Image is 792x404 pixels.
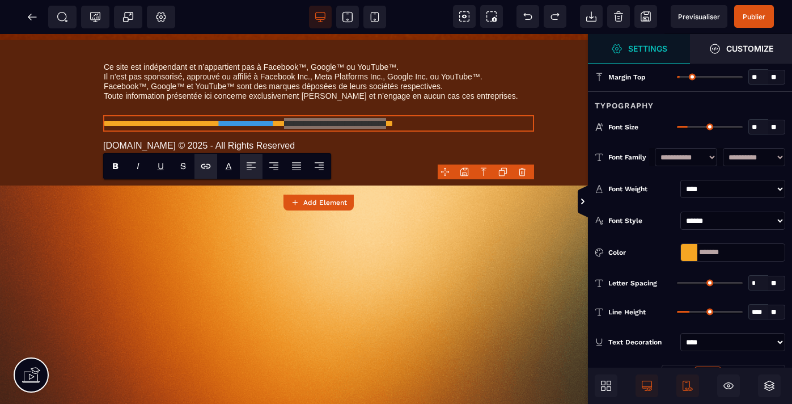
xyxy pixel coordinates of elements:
span: Margin Top [608,73,646,82]
strong: Settings [628,44,667,53]
span: View components [453,5,476,28]
span: Open Style Manager [690,34,792,64]
s: S [180,161,186,171]
span: Align Left [240,154,262,179]
span: Ce site est indépendant et n’appartient pas à Facebook™, Google™ ou YouTube™. [104,28,399,37]
span: Hide/Show Block [717,374,740,397]
span: Tracking [90,11,101,23]
span: Mobile Only [676,374,699,397]
span: Align Right [308,154,331,179]
span: Open Layers [758,374,781,397]
label: Font color [226,161,232,171]
span: Line Height [608,308,646,317]
span: Font Size [608,123,638,132]
img: 97b9e350669c0a3e1f7a78e6fcc7a6b4_68525ace39055_Web_JMD_Prefered_Icon_Lockup_color_(1).png [605,75,653,118]
span: Align Center [262,154,285,179]
strong: Add Element [303,199,347,207]
span: Publier [743,12,765,21]
div: Typography [588,91,792,112]
span: Previsualiser [678,12,720,21]
div: Font Style [608,215,676,226]
strong: Customize [726,44,773,53]
span: SEO [57,11,68,23]
span: Strike-through [172,154,194,179]
span: Italic [126,154,149,179]
i: I [137,161,139,171]
span: Preview [671,5,727,28]
span: Toute information présentée ici concerne exclusivement [PERSON_NAME] et n’engage en aucun cas ces... [104,57,518,66]
b: B [112,161,118,171]
span: Popup [122,11,134,23]
span: Setting Body [155,11,167,23]
button: Add Element [283,195,354,211]
span: Desktop Only [636,374,658,397]
span: Settings [588,34,690,64]
span: Facebook™, Google™ et YouTube™ sont des marques déposées de leurs sociétés respectives. [104,48,443,57]
div: Font Weight [608,183,676,195]
span: Bold [104,154,126,179]
div: Color [608,247,676,258]
span: Il n’est pas sponsorisé, approuvé ou affilié à Facebook Inc., Meta Platforms Inc., Google Inc. ou... [104,38,482,47]
span: Letter Spacing [608,279,657,288]
span: Screenshot [480,5,503,28]
span: Underline [149,154,172,179]
span: Align Justify [285,154,308,179]
span: Open Blocks [595,374,617,397]
span: Link [194,154,217,179]
div: Text Decoration [608,336,676,348]
div: Font Family [608,152,649,163]
p: A [226,161,232,171]
div: [DOMAIN_NAME] © 2025 - All Rights Reserved [103,106,534,117]
u: U [158,161,164,171]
